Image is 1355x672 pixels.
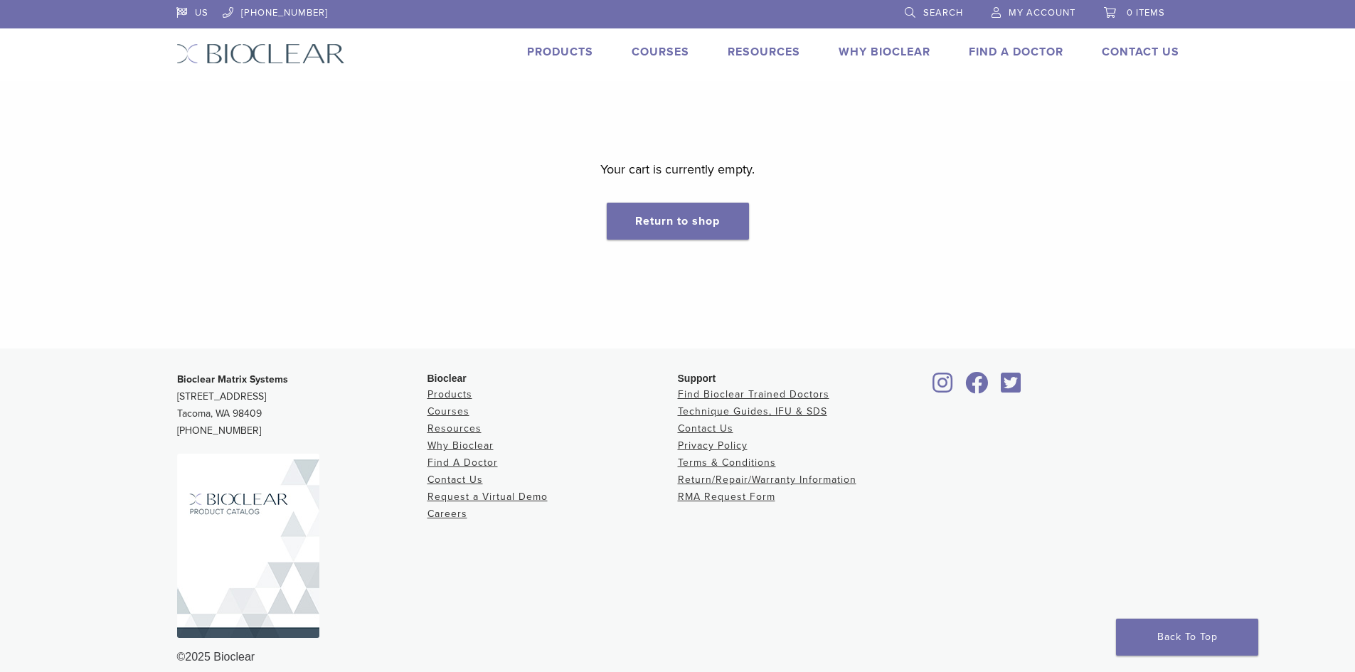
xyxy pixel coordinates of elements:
[928,380,958,395] a: Bioclear
[728,45,800,59] a: Resources
[678,491,775,503] a: RMA Request Form
[678,405,827,417] a: Technique Guides, IFU & SDS
[527,45,593,59] a: Products
[600,159,755,180] p: Your cart is currently empty.
[1102,45,1179,59] a: Contact Us
[839,45,930,59] a: Why Bioclear
[427,405,469,417] a: Courses
[427,439,494,452] a: Why Bioclear
[427,373,467,384] span: Bioclear
[678,439,748,452] a: Privacy Policy
[427,474,483,486] a: Contact Us
[607,203,749,240] a: Return to shop
[678,474,856,486] a: Return/Repair/Warranty Information
[997,380,1026,395] a: Bioclear
[427,508,467,520] a: Careers
[678,373,716,384] span: Support
[969,45,1063,59] a: Find A Doctor
[632,45,689,59] a: Courses
[1116,619,1258,656] a: Back To Top
[177,371,427,439] p: [STREET_ADDRESS] Tacoma, WA 98409 [PHONE_NUMBER]
[1009,7,1075,18] span: My Account
[176,43,345,64] img: Bioclear
[678,422,733,434] a: Contact Us
[427,388,472,400] a: Products
[177,373,288,385] strong: Bioclear Matrix Systems
[923,7,963,18] span: Search
[427,491,548,503] a: Request a Virtual Demo
[177,454,319,638] img: Bioclear
[427,457,498,469] a: Find A Doctor
[678,457,776,469] a: Terms & Conditions
[427,422,482,434] a: Resources
[678,388,829,400] a: Find Bioclear Trained Doctors
[177,649,1179,666] div: ©2025 Bioclear
[1127,7,1165,18] span: 0 items
[961,380,994,395] a: Bioclear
